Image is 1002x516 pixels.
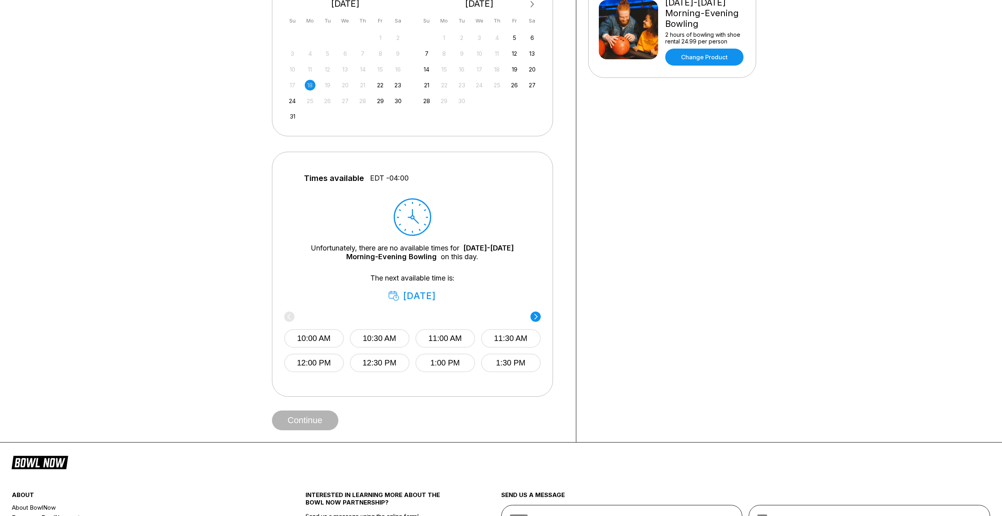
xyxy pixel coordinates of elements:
div: Choose Sunday, September 21st, 2025 [421,80,432,90]
div: Not available Monday, September 29th, 2025 [439,96,449,106]
div: Not available Friday, August 15th, 2025 [375,64,386,75]
div: Fr [509,15,520,26]
div: Not available Thursday, September 4th, 2025 [492,32,502,43]
div: Choose Saturday, September 13th, 2025 [527,48,538,59]
div: Not available Saturday, August 2nd, 2025 [392,32,403,43]
a: [DATE]-[DATE] Morning-Evening Bowling [346,244,514,261]
div: Choose Sunday, August 24th, 2025 [287,96,298,106]
div: Su [421,15,432,26]
div: Not available Wednesday, September 24th, 2025 [474,80,485,90]
button: 11:30 AM [481,329,541,348]
div: Not available Thursday, August 7th, 2025 [357,48,368,59]
div: Fr [375,15,386,26]
div: Not available Wednesday, August 20th, 2025 [340,80,351,90]
button: 11:00 AM [415,329,475,348]
div: INTERESTED IN LEARNING MORE ABOUT THE BOWL NOW PARTNERSHIP? [306,491,452,512]
div: Not available Monday, August 25th, 2025 [305,96,315,106]
button: 10:00 AM [284,329,344,348]
div: Not available Wednesday, August 27th, 2025 [340,96,351,106]
div: Not available Sunday, August 17th, 2025 [287,80,298,90]
div: Not available Sunday, August 3rd, 2025 [287,48,298,59]
div: month 2025-08 [286,32,405,122]
div: Choose Sunday, September 7th, 2025 [421,48,432,59]
div: 2 hours of bowling with shoe rental 24.99 per person [665,31,745,45]
div: Choose Friday, August 29th, 2025 [375,96,386,106]
div: Choose Saturday, September 27th, 2025 [527,80,538,90]
div: We [340,15,351,26]
div: Not available Monday, August 11th, 2025 [305,64,315,75]
div: Th [357,15,368,26]
div: Not available Tuesday, September 23rd, 2025 [457,80,467,90]
span: Times available [304,174,364,183]
div: Not available Tuesday, September 2nd, 2025 [457,32,467,43]
div: Not available Friday, August 1st, 2025 [375,32,386,43]
button: 12:00 PM [284,354,344,372]
div: Su [287,15,298,26]
div: Choose Sunday, September 14th, 2025 [421,64,432,75]
a: About BowlNow [12,503,257,512]
div: Choose Friday, September 26th, 2025 [509,80,520,90]
div: Choose Friday, August 22nd, 2025 [375,80,386,90]
div: Choose Saturday, August 23rd, 2025 [392,80,403,90]
div: Choose Friday, September 5th, 2025 [509,32,520,43]
div: Not available Monday, September 8th, 2025 [439,48,449,59]
div: Not available Monday, August 18th, 2025 [305,80,315,90]
div: Choose Saturday, September 6th, 2025 [527,32,538,43]
div: Choose Sunday, September 28th, 2025 [421,96,432,106]
button: 10:30 AM [350,329,409,348]
button: 12:30 PM [350,354,409,372]
div: Mo [439,15,449,26]
div: Mo [305,15,315,26]
div: Not available Tuesday, August 5th, 2025 [322,48,333,59]
div: Sa [392,15,403,26]
div: Tu [322,15,333,26]
span: EDT -04:00 [370,174,409,183]
div: Not available Sunday, August 10th, 2025 [287,64,298,75]
div: The next available time is: [296,274,529,301]
div: Not available Monday, September 22nd, 2025 [439,80,449,90]
div: send us a message [501,491,991,505]
div: Not available Monday, August 4th, 2025 [305,48,315,59]
div: Unfortunately, there are no available times for on this day. [296,244,529,261]
div: Not available Wednesday, August 13th, 2025 [340,64,351,75]
div: Not available Tuesday, September 9th, 2025 [457,48,467,59]
div: Not available Tuesday, September 16th, 2025 [457,64,467,75]
div: We [474,15,485,26]
div: Not available Thursday, September 25th, 2025 [492,80,502,90]
div: Not available Saturday, August 16th, 2025 [392,64,403,75]
a: Change Product [665,49,743,66]
div: Choose Friday, September 12th, 2025 [509,48,520,59]
div: about [12,491,257,503]
div: Not available Wednesday, September 10th, 2025 [474,48,485,59]
div: Not available Thursday, August 14th, 2025 [357,64,368,75]
div: Choose Sunday, August 31st, 2025 [287,111,298,122]
button: 1:30 PM [481,354,541,372]
div: Not available Monday, September 15th, 2025 [439,64,449,75]
div: Not available Tuesday, September 30th, 2025 [457,96,467,106]
button: 1:00 PM [415,354,475,372]
div: Not available Friday, August 8th, 2025 [375,48,386,59]
div: Not available Monday, September 1st, 2025 [439,32,449,43]
div: month 2025-09 [420,32,539,106]
div: Not available Thursday, September 18th, 2025 [492,64,502,75]
div: [DATE] [389,290,436,301]
div: Sa [527,15,538,26]
div: Not available Tuesday, August 12th, 2025 [322,64,333,75]
div: Choose Saturday, September 20th, 2025 [527,64,538,75]
div: Not available Wednesday, September 3rd, 2025 [474,32,485,43]
div: Not available Tuesday, August 26th, 2025 [322,96,333,106]
div: Not available Thursday, August 28th, 2025 [357,96,368,106]
div: Not available Wednesday, August 6th, 2025 [340,48,351,59]
div: Not available Tuesday, August 19th, 2025 [322,80,333,90]
div: Not available Thursday, August 21st, 2025 [357,80,368,90]
div: Choose Friday, September 19th, 2025 [509,64,520,75]
div: Th [492,15,502,26]
div: Choose Saturday, August 30th, 2025 [392,96,403,106]
div: Not available Saturday, August 9th, 2025 [392,48,403,59]
div: Not available Thursday, September 11th, 2025 [492,48,502,59]
div: Not available Wednesday, September 17th, 2025 [474,64,485,75]
div: Tu [457,15,467,26]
